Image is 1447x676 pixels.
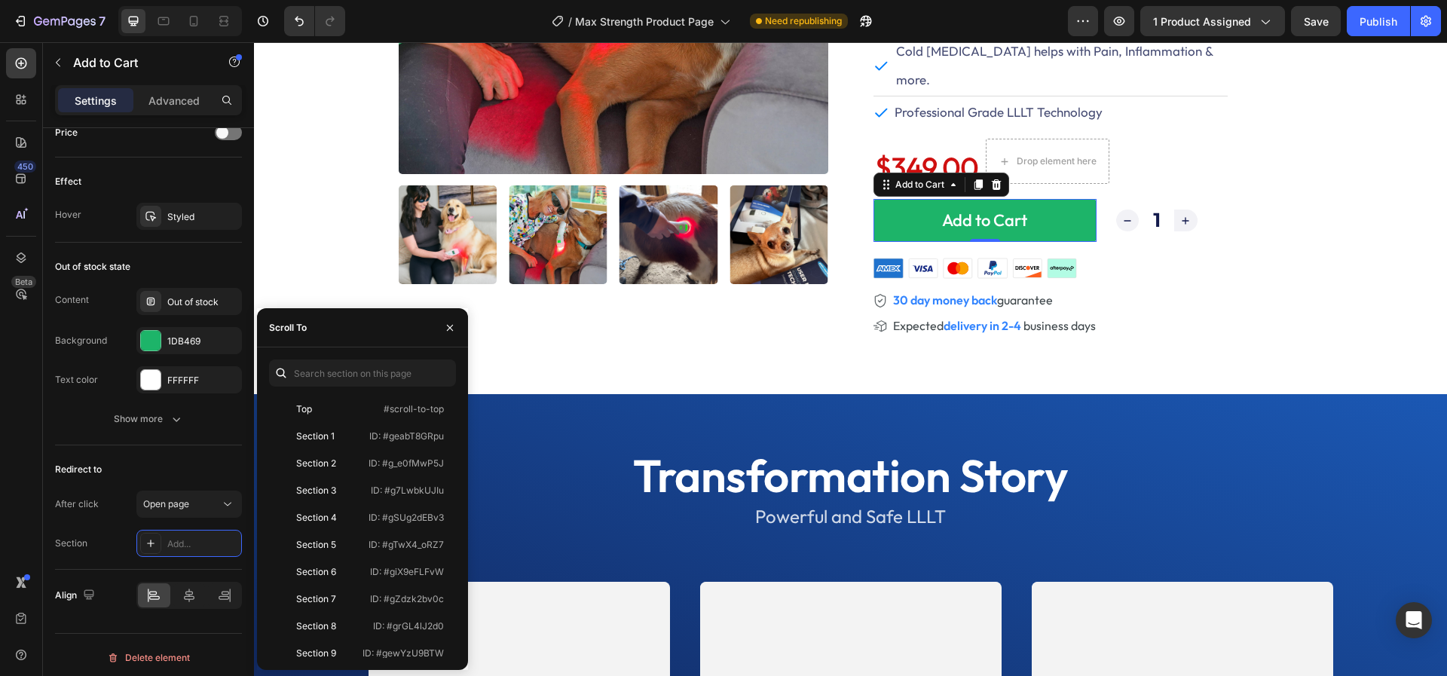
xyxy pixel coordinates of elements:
[55,334,107,347] div: Background
[639,250,743,265] strong: 30 day money back
[619,157,843,200] button: Add to Cart
[11,276,36,288] div: Beta
[765,14,842,28] span: Need republishing
[296,538,336,552] div: Section 5
[371,484,444,497] p: ID: #g7LwbkUJIu
[114,411,184,427] div: Show more
[1347,6,1410,36] button: Publish
[363,647,444,660] p: ID: #gewYzU9BTW
[55,646,242,670] button: Delete element
[269,321,307,335] div: Scroll To
[143,498,189,509] span: Open page
[369,457,444,470] p: ID: #g_e0fMwP5J
[145,405,1049,462] h2: Transformation Story
[639,276,690,291] span: Expected
[743,250,799,265] span: guarantee
[136,491,242,518] button: Open page
[769,276,842,291] span: business days
[296,647,336,660] div: Section 9
[55,208,81,222] div: Hover
[148,93,200,109] p: Advanced
[862,167,885,189] button: decrement
[763,113,843,125] div: Drop element here
[14,161,36,173] div: 450
[254,42,1447,676] iframe: Design area
[296,565,336,579] div: Section 6
[688,167,773,189] div: Add to Cart
[641,56,849,84] p: Professional Grade LLLT Technology
[370,565,444,579] p: ID: #giX9eFLFvW
[107,649,190,667] div: Delete element
[269,359,456,387] input: Search section on this page
[1304,15,1329,28] span: Save
[55,293,89,307] div: Content
[73,54,201,72] p: Add to Cart
[619,109,726,142] div: $349.00
[373,619,444,633] p: ID: #grGL4lJ2d0
[1396,602,1432,638] div: Open Intercom Messenger
[296,402,312,416] div: Top
[296,511,337,525] div: Section 4
[55,586,98,606] div: Align
[99,12,106,30] p: 7
[6,6,112,36] button: 7
[370,592,444,606] p: ID: #gZdzk2bv0c
[1291,6,1341,36] button: Save
[284,6,345,36] div: Undo/Redo
[55,373,98,387] div: Text color
[55,175,81,188] div: Effect
[55,497,99,511] div: After click
[1153,14,1251,29] span: 1 product assigned
[296,430,335,443] div: Section 1
[690,276,767,291] strong: delivery in 2-4
[296,484,336,497] div: Section 3
[885,167,921,189] input: quantity
[296,592,336,606] div: Section 7
[1140,6,1285,36] button: 1 product assigned
[920,167,943,189] button: increment
[55,463,102,476] div: Redirect to
[369,538,444,552] p: ID: #gTwX4_oRZ7
[145,462,1049,487] h2: Powerful and Safe LLLT
[568,14,572,29] span: /
[296,457,336,470] div: Section 2
[369,511,444,525] p: ID: #gSUg2dEBv3
[55,537,87,550] div: Section
[369,430,444,443] p: ID: #geabT8GRpu
[75,93,117,109] p: Settings
[55,260,130,274] div: Out of stock state
[167,537,238,551] div: Add...
[384,402,444,416] p: #scroll-to-top
[296,619,336,633] div: Section 8
[167,374,238,387] div: FFFFFF
[575,14,714,29] span: Max Strength Product Page
[1360,14,1397,29] div: Publish
[55,405,242,433] button: Show more
[167,335,238,348] div: 1DB469
[638,136,693,149] div: Add to Cart
[167,210,238,224] div: Styled
[167,295,238,309] div: Out of stock
[55,126,78,139] div: Price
